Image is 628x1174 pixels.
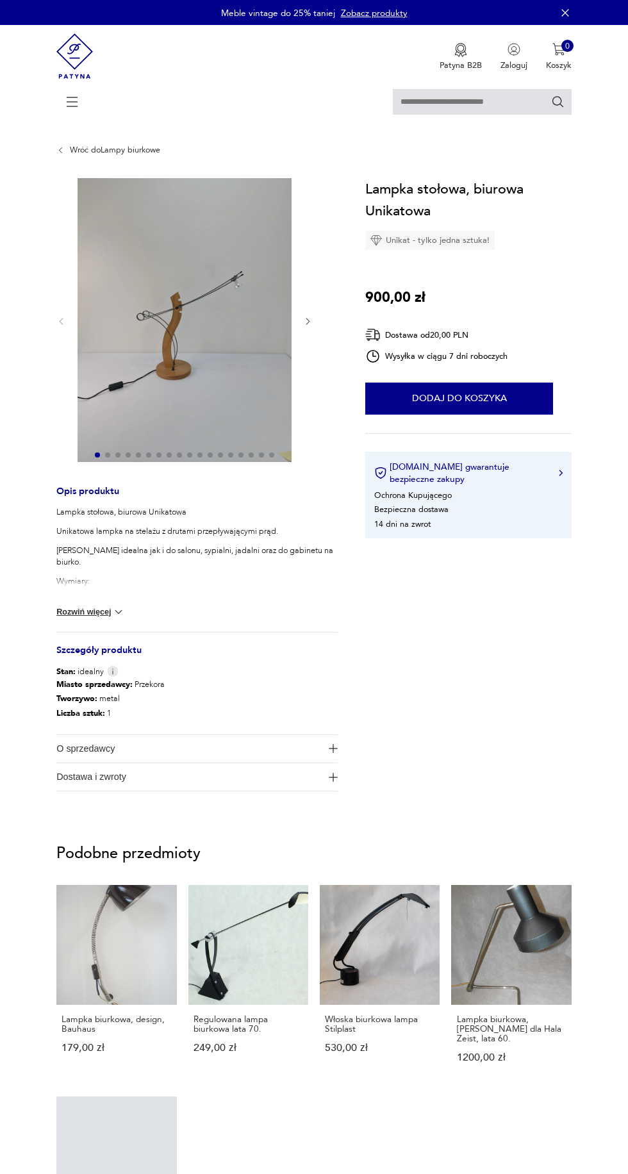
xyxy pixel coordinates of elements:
[56,677,165,692] p: Przekora
[508,43,520,56] img: Ikonka użytkownika
[440,43,482,71] button: Patyna B2B
[56,25,93,87] img: Patyna - sklep z meblami i dekoracjami vintage
[374,518,431,530] li: 14 dni na zwrot
[329,744,338,753] img: Ikona plusa
[500,43,527,71] button: Zaloguj
[329,773,338,782] img: Ikona plusa
[56,691,165,706] p: metal
[451,885,571,1085] a: Lampka biurkowa, J. Hoogervorst dla Hala Zeist, lata 60.Lampka biurkowa, [PERSON_NAME] dla Hala Z...
[56,488,338,507] h3: Opis produktu
[551,95,565,109] button: Szukaj
[365,327,381,343] img: Ikona dostawy
[62,1043,171,1053] p: 179,00 zł
[56,885,176,1085] a: Lampka biurkowa, design, BauhausLampka biurkowa, design, Bauhaus179,00 zł
[56,763,338,791] button: Ikona plusaDostawa i zwroty
[440,43,482,71] a: Ikona medaluPatyna B2B
[56,606,125,618] button: Rozwiń więcej
[56,735,338,763] button: Ikona plusaO sprzedawcy
[56,763,322,791] span: Dostawa i zwroty
[56,847,572,861] p: Podobne przedmioty
[56,693,97,704] b: Tworzywo :
[561,40,574,53] div: 0
[56,707,105,719] b: Liczba sztuk:
[112,606,125,618] img: chevron down
[370,235,382,246] img: Ikona diamentu
[374,504,449,515] li: Bezpieczna dostawa
[320,885,440,1085] a: Włoska biurkowa lampa StilplastWłoska biurkowa lampa Stilplast530,00 zł
[457,1014,566,1044] p: Lampka biurkowa, [PERSON_NAME] dla Hala Zeist, lata 60.
[56,679,133,690] b: Miasto sprzedawcy :
[56,506,338,518] p: Lampka stołowa, biurowa Unikatowa
[78,178,292,463] img: Zdjęcie produktu Lampka stołowa, biurowa Unikatowa
[325,1014,434,1034] p: Włoska biurkowa lampa Stilplast
[365,231,495,250] div: Unikat - tylko jedna sztuka!
[325,1043,434,1053] p: 530,00 zł
[221,7,335,19] p: Meble vintage do 25% taniej
[365,383,553,415] button: Dodaj do koszyka
[188,885,308,1085] a: Regulowana lampa biurkowa lata 70.Regulowana lampa biurkowa lata 70.249,00 zł
[559,470,563,476] img: Ikona strzałki w prawo
[56,575,338,587] p: Wymiary:
[374,490,452,501] li: Ochrona Kupującego
[194,1043,303,1053] p: 249,00 zł
[341,7,408,19] a: Zobacz produkty
[56,666,76,677] b: Stan:
[552,43,565,56] img: Ikona koszyka
[374,467,387,479] img: Ikona certyfikatu
[56,647,338,666] h3: Szczegóły produktu
[365,327,508,343] div: Dostawa od 20,00 PLN
[500,60,527,71] p: Zaloguj
[374,461,563,485] button: [DOMAIN_NAME] gwarantuje bezpieczne zakupy
[56,545,338,568] p: [PERSON_NAME] idealna jak i do salonu, sypialni, jadalni oraz do gabinetu na biurko.
[56,666,104,677] span: idealny
[365,286,426,308] p: 900,00 zł
[546,43,572,71] button: 0Koszyk
[70,145,160,154] a: Wróć doLampy biurkowe
[365,349,508,364] div: Wysyłka w ciągu 7 dni roboczych
[546,60,572,71] p: Koszyk
[454,43,467,57] img: Ikona medalu
[107,666,119,677] img: Info icon
[194,1014,303,1034] p: Regulowana lampa biurkowa lata 70.
[56,735,322,763] span: O sprzedawcy
[56,706,165,721] p: 1
[440,60,482,71] p: Patyna B2B
[62,1014,171,1034] p: Lampka biurkowa, design, Bauhaus
[56,525,338,537] p: Unikatowa lampka na stelażu z drutami przepływającymi prąd.
[457,1053,566,1062] p: 1200,00 zł
[365,178,571,222] h1: Lampka stołowa, biurowa Unikatowa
